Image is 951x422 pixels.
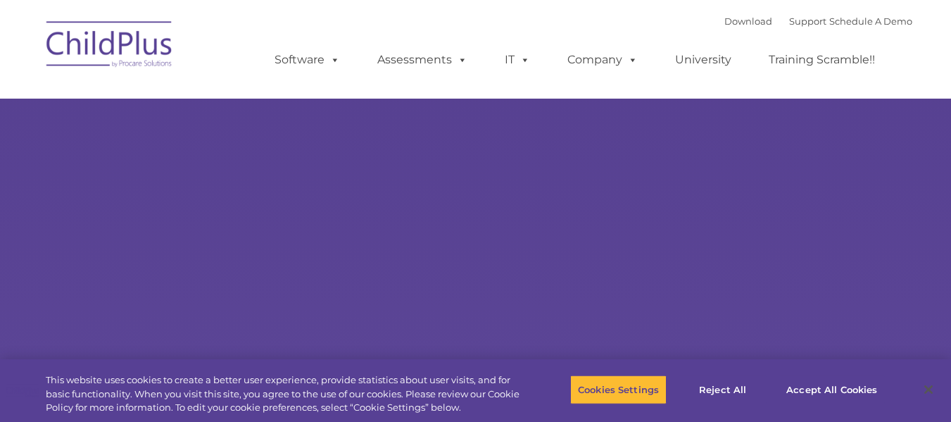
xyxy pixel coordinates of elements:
font: | [724,15,912,27]
a: Training Scramble!! [755,46,889,74]
button: Close [913,374,944,405]
div: This website uses cookies to create a better user experience, provide statistics about user visit... [46,373,523,415]
a: Download [724,15,772,27]
button: Accept All Cookies [779,375,885,404]
a: Assessments [363,46,481,74]
a: Schedule A Demo [829,15,912,27]
a: IT [491,46,544,74]
a: Support [789,15,826,27]
a: Software [260,46,354,74]
a: University [661,46,745,74]
button: Reject All [679,375,767,404]
img: ChildPlus by Procare Solutions [39,11,180,82]
a: Company [553,46,652,74]
button: Cookies Settings [570,375,667,404]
